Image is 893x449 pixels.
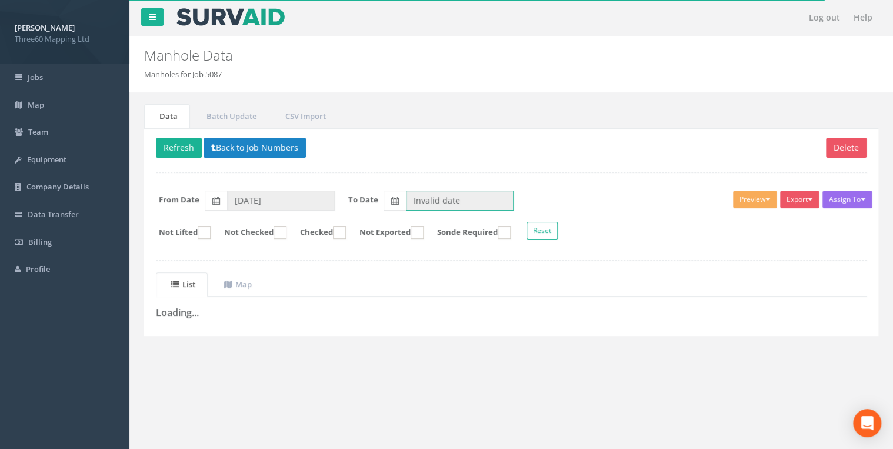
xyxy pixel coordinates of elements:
[822,191,872,208] button: Assign To
[425,226,511,239] label: Sonde Required
[527,222,558,240] button: Reset
[26,264,50,274] span: Profile
[270,104,338,128] a: CSV Import
[27,154,66,165] span: Equipment
[28,72,43,82] span: Jobs
[144,104,190,128] a: Data
[212,226,286,239] label: Not Checked
[15,34,115,45] span: Three60 Mapping Ltd
[288,226,346,239] label: Checked
[159,194,199,205] label: From Date
[28,237,52,247] span: Billing
[204,138,306,158] button: Back to Job Numbers
[28,209,79,219] span: Data Transfer
[156,308,867,318] h3: Loading...
[28,99,44,110] span: Map
[348,226,424,239] label: Not Exported
[144,69,222,80] li: Manholes for Job 5087
[227,191,335,211] input: From Date
[406,191,514,211] input: To Date
[780,191,819,208] button: Export
[156,138,202,158] button: Refresh
[144,48,753,63] h2: Manhole Data
[171,279,195,290] uib-tab-heading: List
[156,272,208,297] a: List
[224,279,252,290] uib-tab-heading: Map
[28,127,48,137] span: Team
[26,181,89,192] span: Company Details
[209,272,264,297] a: Map
[15,19,115,44] a: [PERSON_NAME] Three60 Mapping Ltd
[191,104,269,128] a: Batch Update
[348,194,378,205] label: To Date
[733,191,777,208] button: Preview
[826,138,867,158] button: Delete
[15,22,75,33] strong: [PERSON_NAME]
[853,409,881,437] div: Open Intercom Messenger
[147,226,211,239] label: Not Lifted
